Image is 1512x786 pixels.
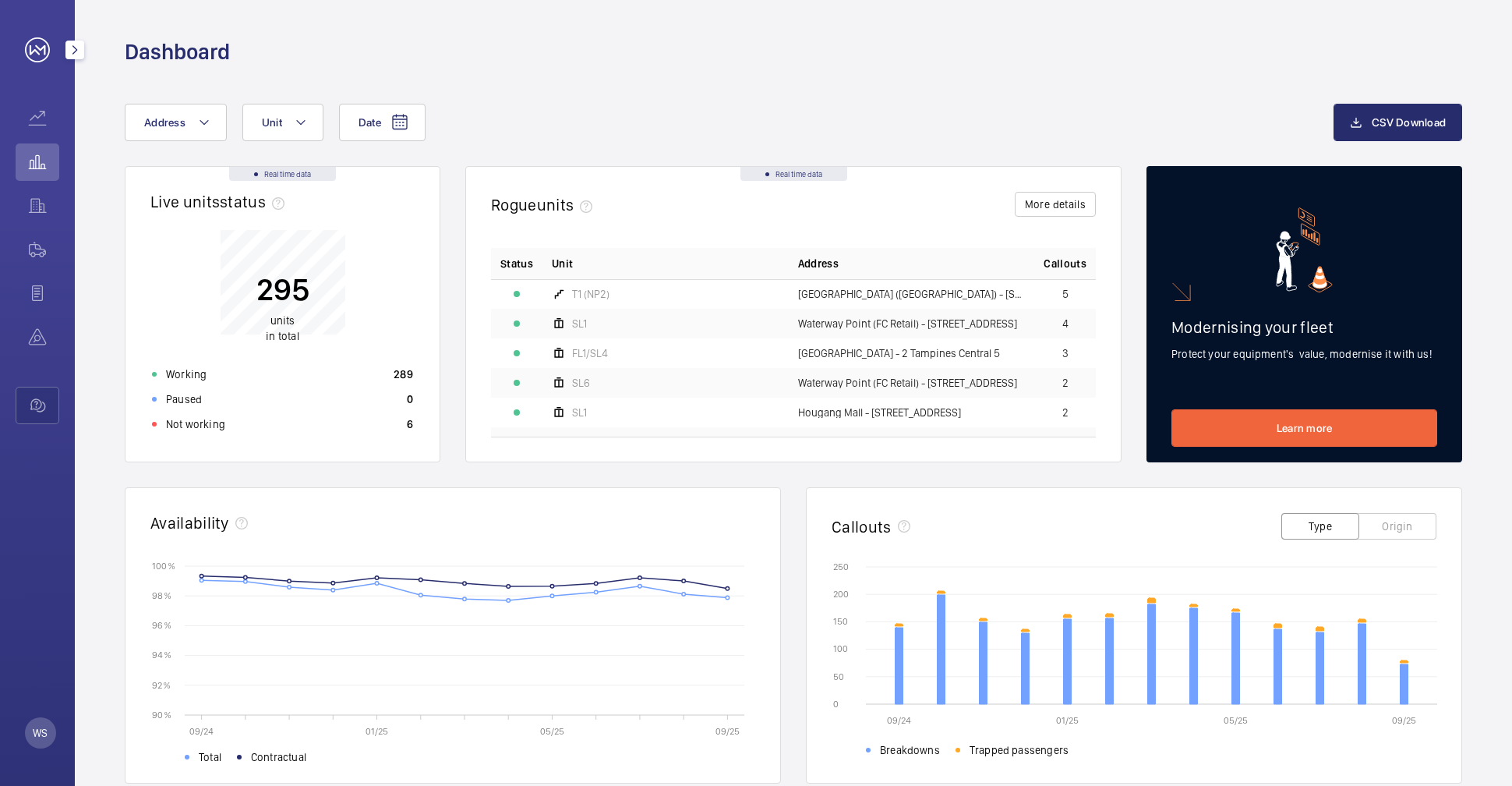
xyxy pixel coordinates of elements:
[798,407,961,418] span: Hougang Mall - [STREET_ADDRESS]
[152,679,171,690] text: 92 %
[798,256,839,271] span: Address
[166,366,207,382] p: Working
[251,749,306,765] span: Contractual
[359,116,381,129] span: Date
[144,116,185,129] span: Address
[1171,409,1437,447] a: Learn more
[833,589,849,600] text: 200
[1015,192,1096,217] button: More details
[572,407,587,418] span: SL1
[491,195,599,214] h2: Rogue
[537,195,599,214] span: units
[256,313,309,344] p: in total
[500,256,533,271] p: Status
[366,726,388,737] text: 01/25
[572,377,590,388] span: SL6
[1062,289,1069,299] span: 5
[715,726,740,737] text: 09/25
[798,289,1026,299] span: [GEOGRAPHIC_DATA] ([GEOGRAPHIC_DATA]) - [STREET_ADDRESS]
[270,314,295,327] span: units
[1372,116,1446,129] span: CSV Download
[407,391,413,407] p: 0
[1276,207,1333,292] img: marketing-card.svg
[1062,377,1069,388] span: 2
[166,391,202,407] p: Paused
[572,318,587,329] span: SL1
[833,671,844,682] text: 50
[880,742,940,758] span: Breakdowns
[125,37,230,66] h1: Dashboard
[150,192,291,211] h2: Live units
[262,116,282,129] span: Unit
[798,318,1017,329] span: Waterway Point (FC Retail) - [STREET_ADDRESS]
[798,377,1017,388] span: Waterway Point (FC Retail) - [STREET_ADDRESS]
[1171,317,1437,337] h2: Modernising your fleet
[1392,715,1416,726] text: 09/25
[1062,318,1069,329] span: 4
[1224,715,1248,726] text: 05/25
[242,104,323,141] button: Unit
[572,289,609,299] span: T1 (NP2)
[152,590,171,601] text: 98 %
[339,104,426,141] button: Date
[1062,407,1069,418] span: 2
[152,560,175,571] text: 100 %
[1281,513,1359,540] button: Type
[394,366,413,382] p: 289
[740,167,847,181] div: Real time data
[33,725,48,741] p: WS
[833,616,848,627] text: 150
[798,348,1000,359] span: [GEOGRAPHIC_DATA] - 2 Tampines Central 5
[152,709,171,720] text: 90 %
[1044,256,1086,271] span: Callouts
[150,513,229,533] h2: Availability
[833,561,849,572] text: 250
[189,726,214,737] text: 09/24
[832,517,892,536] h2: Callouts
[1062,348,1069,359] span: 3
[220,192,291,211] span: status
[1056,715,1079,726] text: 01/25
[407,416,413,432] p: 6
[152,650,171,660] text: 94 %
[166,416,225,432] p: Not working
[152,620,171,631] text: 96 %
[970,742,1069,758] span: Trapped passengers
[572,348,608,359] span: FL1/SL4
[256,270,309,309] p: 295
[540,726,564,737] text: 05/25
[1358,513,1436,540] button: Origin
[1171,346,1437,362] p: Protect your equipment's value, modernise it with us!
[229,167,336,181] div: Real time data
[833,699,839,710] text: 0
[887,715,911,726] text: 09/24
[1334,104,1462,141] button: CSV Download
[125,104,227,141] button: Address
[552,256,573,271] span: Unit
[199,749,221,765] span: Total
[833,643,848,654] text: 100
